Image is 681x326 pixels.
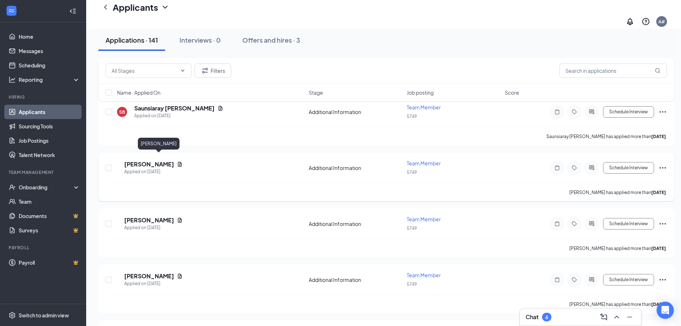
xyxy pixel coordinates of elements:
input: Search in applications [559,63,667,78]
div: Additional Information [309,276,402,283]
svg: ComposeMessage [600,313,608,321]
div: Applied on [DATE] [124,168,183,175]
p: [PERSON_NAME] has applied more than . [569,189,667,195]
div: Applied on [DATE] [134,112,223,119]
a: Messages [19,44,80,58]
div: Payroll [9,245,79,251]
svg: Analysis [9,76,16,83]
div: A# [658,19,665,25]
span: Team Member [407,216,441,222]
svg: ChevronDown [161,3,169,11]
svg: ChevronLeft [101,3,110,11]
svg: Note [553,221,561,227]
a: Job Postings [19,133,80,148]
span: Team Member [407,272,441,278]
svg: ActiveChat [587,277,596,283]
svg: Settings [9,312,16,319]
button: ChevronUp [611,311,622,323]
div: Additional Information [309,220,402,227]
div: Team Management [9,169,79,175]
div: 6 [545,314,548,320]
svg: Tag [570,277,579,283]
a: Scheduling [19,58,80,72]
svg: Note [553,165,561,171]
span: Stage [309,89,323,96]
button: Schedule Interview [603,162,654,174]
button: Schedule Interview [603,274,654,285]
div: Additional Information [309,108,402,115]
div: SB [119,109,125,115]
button: Schedule Interview [603,106,654,118]
div: Reporting [19,76,80,83]
svg: Tag [570,165,579,171]
span: Job posting [407,89,434,96]
svg: Note [553,109,561,115]
svg: ActiveChat [587,221,596,227]
b: [DATE] [651,134,666,139]
svg: Ellipses [658,108,667,116]
svg: ChevronUp [612,313,621,321]
svg: Tag [570,221,579,227]
button: Minimize [624,311,635,323]
svg: UserCheck [9,184,16,191]
svg: Ellipses [658,164,667,172]
b: [DATE] [651,302,666,307]
span: Team Member [407,160,441,166]
svg: Ellipses [658,219,667,228]
svg: Tag [570,109,579,115]
h5: Saunsiaray [PERSON_NAME] [134,104,215,112]
p: [PERSON_NAME] has applied more than . [569,301,667,307]
p: Saunsiaray [PERSON_NAME] has applied more than . [546,133,667,140]
svg: Document [218,105,223,111]
svg: Collapse [69,8,76,15]
a: PayrollCrown [19,255,80,270]
a: Applicants [19,105,80,119]
h5: [PERSON_NAME] [124,272,174,280]
svg: Document [177,161,183,167]
h5: [PERSON_NAME] [124,160,174,168]
svg: QuestionInfo [642,17,650,26]
a: Sourcing Tools [19,119,80,133]
span: 5749 [407,226,417,231]
h1: Applicants [113,1,158,13]
span: 5749 [407,114,417,119]
div: Applied on [DATE] [124,224,183,231]
svg: Minimize [625,313,634,321]
svg: ChevronDown [180,68,186,74]
svg: WorkstreamLogo [8,7,15,14]
h3: Chat [526,313,538,321]
h5: [PERSON_NAME] [124,216,174,224]
div: Switch to admin view [19,312,69,319]
svg: MagnifyingGlass [655,68,661,74]
svg: Filter [201,66,209,75]
svg: ActiveChat [587,109,596,115]
div: Interviews · 0 [179,36,221,44]
a: Talent Network [19,148,80,162]
input: All Stages [112,67,177,75]
svg: Note [553,277,561,283]
a: SurveysCrown [19,223,80,237]
svg: Notifications [626,17,634,26]
svg: Document [177,217,183,223]
svg: ActiveChat [587,165,596,171]
div: Hiring [9,94,79,100]
div: Onboarding [19,184,74,191]
div: Applied on [DATE] [124,280,183,287]
span: 5749 [407,282,417,287]
div: Open Intercom Messenger [657,302,674,319]
span: Score [505,89,519,96]
button: Filter Filters [195,63,231,78]
span: Name · Applied On [117,89,160,96]
div: Applications · 141 [106,36,158,44]
a: Team [19,194,80,209]
svg: Document [177,273,183,279]
div: Offers and hires · 3 [242,36,300,44]
div: [PERSON_NAME] [138,138,179,150]
b: [DATE] [651,190,666,195]
a: DocumentsCrown [19,209,80,223]
button: ComposeMessage [598,311,610,323]
span: 5749 [407,170,417,175]
button: Schedule Interview [603,218,654,230]
b: [DATE] [651,246,666,251]
a: Home [19,29,80,44]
